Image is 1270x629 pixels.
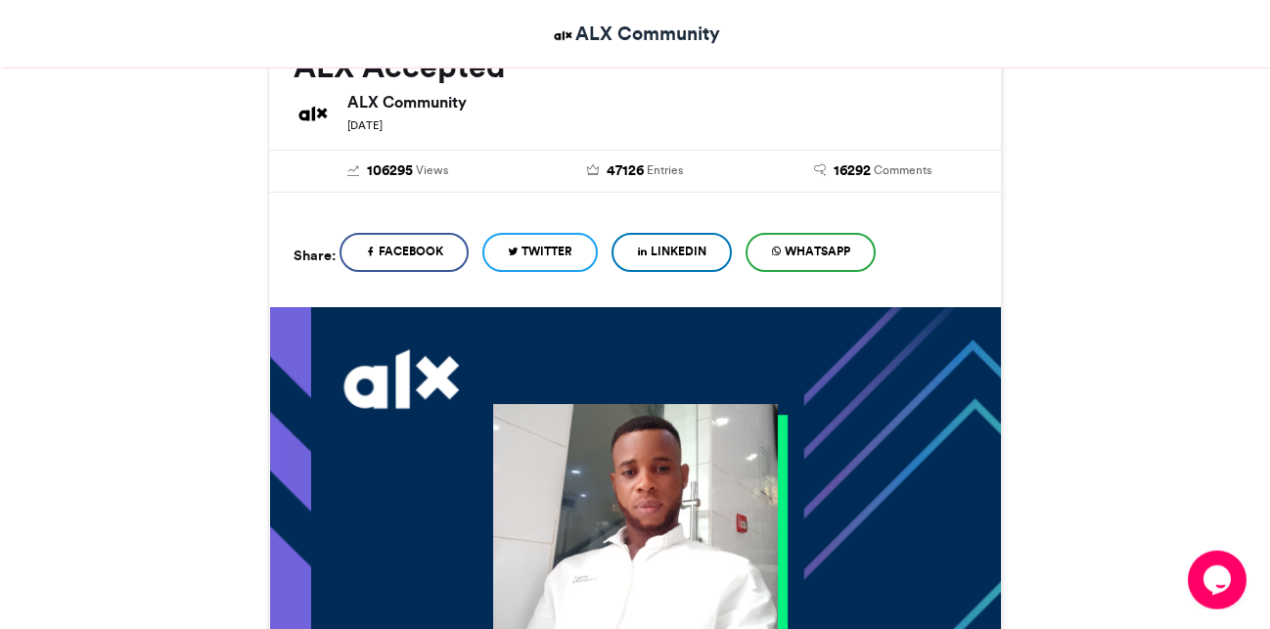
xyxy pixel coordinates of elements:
a: WhatsApp [746,233,876,272]
img: ALX Community [294,94,333,133]
span: 106295 [367,160,413,182]
a: LinkedIn [612,233,732,272]
a: 47126 Entries [531,160,740,182]
a: Twitter [482,233,598,272]
h5: Share: [294,243,336,268]
a: Facebook [340,233,469,272]
span: 16292 [834,160,871,182]
span: Entries [647,161,683,179]
img: ALX Community [551,23,575,48]
span: Comments [874,161,931,179]
a: 106295 Views [294,160,502,182]
span: 47126 [607,160,644,182]
span: LinkedIn [651,243,706,260]
h6: ALX Community [347,94,976,110]
span: WhatsApp [785,243,850,260]
span: Views [416,161,448,179]
span: Facebook [379,243,443,260]
h2: ALX Accepted [294,49,976,84]
a: 16292 Comments [768,160,976,182]
iframe: chat widget [1188,551,1250,609]
a: ALX Community [551,20,720,48]
small: [DATE] [347,118,383,132]
span: Twitter [522,243,572,260]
